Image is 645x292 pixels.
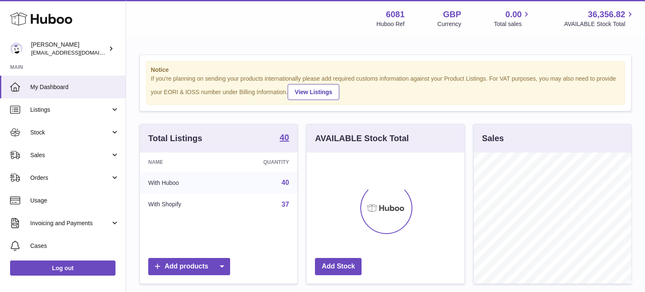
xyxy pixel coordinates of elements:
strong: 40 [280,133,289,142]
div: [PERSON_NAME] [31,41,107,57]
span: AVAILABLE Stock Total [564,20,635,28]
a: View Listings [288,84,339,100]
a: Add products [148,258,230,275]
strong: Notice [151,66,620,74]
div: If you're planning on sending your products internationally please add required customs informati... [151,75,620,100]
strong: GBP [443,9,461,20]
a: Add Stock [315,258,362,275]
div: Currency [438,20,461,28]
strong: 6081 [386,9,405,20]
span: Invoicing and Payments [30,219,110,227]
span: 36,356.82 [588,9,625,20]
th: Name [140,153,225,172]
a: 37 [282,201,289,208]
th: Quantity [225,153,297,172]
span: Usage [30,197,119,205]
a: 0.00 Total sales [494,9,531,28]
td: With Huboo [140,172,225,194]
h3: Sales [482,133,504,144]
a: 40 [282,179,289,186]
span: Orders [30,174,110,182]
span: Listings [30,106,110,114]
span: My Dashboard [30,83,119,91]
h3: AVAILABLE Stock Total [315,133,409,144]
a: 36,356.82 AVAILABLE Stock Total [564,9,635,28]
a: 40 [280,133,289,143]
span: Cases [30,242,119,250]
a: Log out [10,260,115,276]
span: Total sales [494,20,531,28]
img: hello@pogsheadphones.com [10,42,23,55]
span: Stock [30,129,110,137]
span: Sales [30,151,110,159]
td: With Shopify [140,194,225,216]
span: [EMAIL_ADDRESS][DOMAIN_NAME] [31,49,123,56]
span: 0.00 [506,9,522,20]
div: Huboo Ref [377,20,405,28]
h3: Total Listings [148,133,202,144]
